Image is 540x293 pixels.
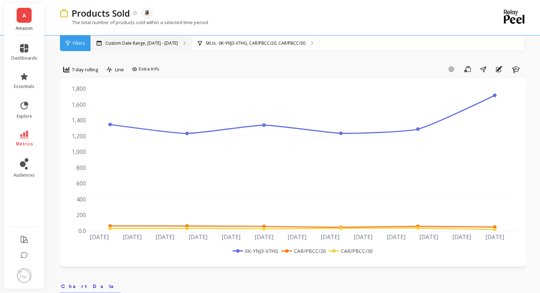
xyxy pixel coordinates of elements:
span: Line [115,66,124,73]
span: essentials [14,84,34,89]
p: Amazon [11,26,37,31]
img: api.amazon.svg [144,10,150,16]
span: Extra Info [139,66,159,73]
span: audiences [13,172,35,178]
p: The total number of products sold within a selected time period. [60,19,209,26]
span: 7-day rolling [72,66,98,73]
span: explore [17,114,32,119]
img: profile picture [17,269,31,283]
span: dashboards [11,55,37,61]
p: SKUs : 0K-YNJ3-V7HG, CAR/PBCC/20, CAR/PBCC/30 [206,40,305,46]
img: header icon [60,9,68,18]
span: A [22,11,26,20]
span: Chart Data [61,283,119,290]
p: Custom Date Range, [DATE] - [DATE] [105,40,178,46]
p: Products Sold [72,7,130,19]
span: Filters [73,40,85,46]
span: metrics [16,141,33,147]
